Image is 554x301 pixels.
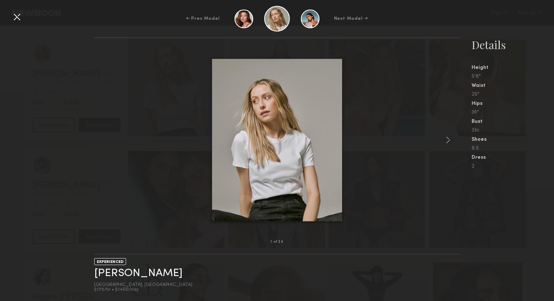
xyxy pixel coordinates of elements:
div: ← Prev Model [186,15,220,22]
div: 1 of 24 [270,240,284,244]
div: [GEOGRAPHIC_DATA], [GEOGRAPHIC_DATA] [94,283,192,287]
div: 36" [472,110,554,115]
div: Next Model → [334,15,368,22]
div: Bust [472,119,554,124]
div: 33c [472,128,554,133]
a: [PERSON_NAME] [94,268,182,279]
div: 5'8" [472,74,554,79]
div: EXPERIENCED [94,258,126,265]
div: 2 [472,164,554,169]
div: 25" [472,92,554,97]
div: Dress [472,155,554,160]
div: 8.5 [472,146,554,151]
div: $175/hr • $1400/day [94,287,192,292]
div: Details [472,37,554,52]
div: Waist [472,83,554,88]
div: Hips [472,101,554,106]
div: Shoes [472,137,554,142]
div: Height [472,65,554,70]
